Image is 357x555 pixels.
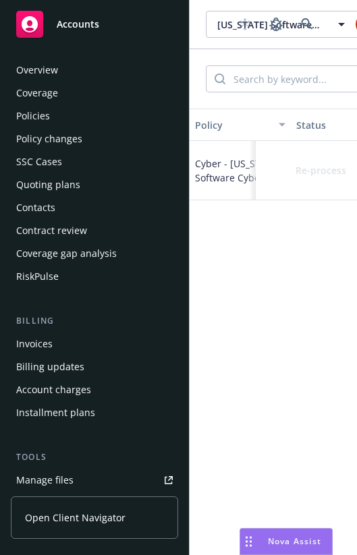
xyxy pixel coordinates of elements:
[195,118,271,132] div: Policy
[11,450,178,464] div: Tools
[16,220,87,241] div: Contract review
[268,535,321,547] span: Nova Assist
[240,528,333,555] button: Nova Assist
[11,333,178,355] a: Invoices
[16,333,53,355] div: Invoices
[16,105,50,127] div: Policies
[16,174,80,196] div: Quoting plans
[16,151,62,173] div: SSC Cases
[11,174,178,196] a: Quoting plans
[16,128,82,150] div: Policy changes
[217,18,322,32] span: [US_STATE] Software, Inc.
[16,402,95,423] div: Installment plans
[11,128,178,150] a: Policy changes
[57,19,99,30] span: Accounts
[16,469,74,491] div: Manage files
[11,469,178,491] a: Manage files
[11,402,178,423] a: Installment plans
[294,11,321,38] a: Search
[16,197,55,218] div: Contacts
[11,151,178,173] a: SSC Cases
[11,105,178,127] a: Policies
[195,156,285,185] div: Cyber - [US_STATE] Software Cyber
[16,379,91,401] div: Account charges
[11,314,178,328] div: Billing
[16,266,59,287] div: RiskPulse
[11,243,178,264] a: Coverage gap analysis
[16,59,58,81] div: Overview
[190,109,291,141] button: Policy
[16,82,58,104] div: Coverage
[11,5,178,43] a: Accounts
[11,356,178,378] a: Billing updates
[11,379,178,401] a: Account charges
[231,11,258,38] a: Start snowing
[11,266,178,287] a: RiskPulse
[16,356,84,378] div: Billing updates
[263,11,290,38] a: Report a Bug
[11,220,178,241] a: Contract review
[11,59,178,81] a: Overview
[16,243,117,264] div: Coverage gap analysis
[215,74,225,84] svg: Search
[240,529,257,554] div: Drag to move
[11,197,178,218] a: Contacts
[11,82,178,104] a: Coverage
[25,510,126,525] span: Open Client Navigator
